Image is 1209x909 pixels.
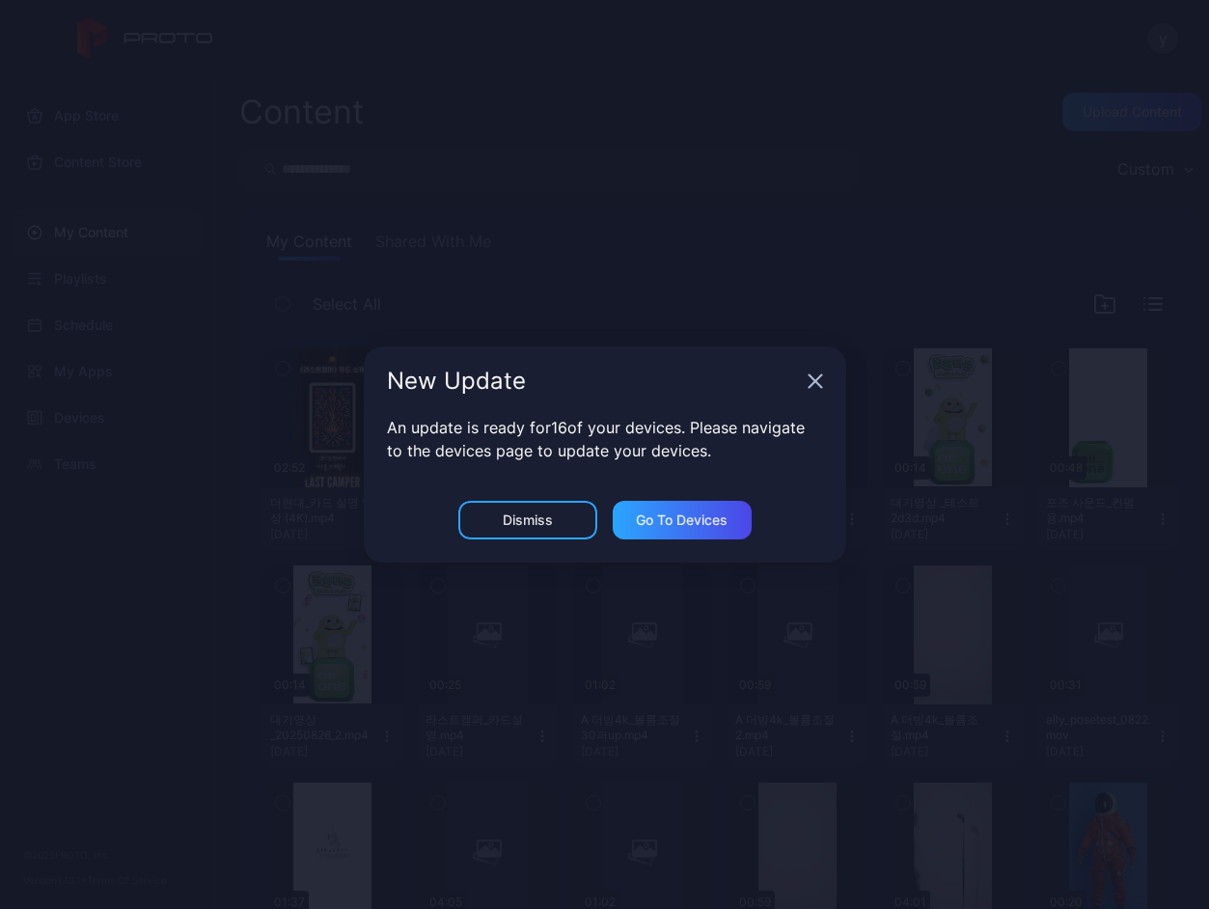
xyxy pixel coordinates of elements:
div: New Update [387,370,800,393]
p: An update is ready for 16 of your devices. Please navigate to the devices page to update your dev... [387,416,823,462]
button: Dismiss [458,501,597,539]
button: Go to devices [613,501,752,539]
div: Dismiss [503,512,553,528]
div: Go to devices [636,512,728,528]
